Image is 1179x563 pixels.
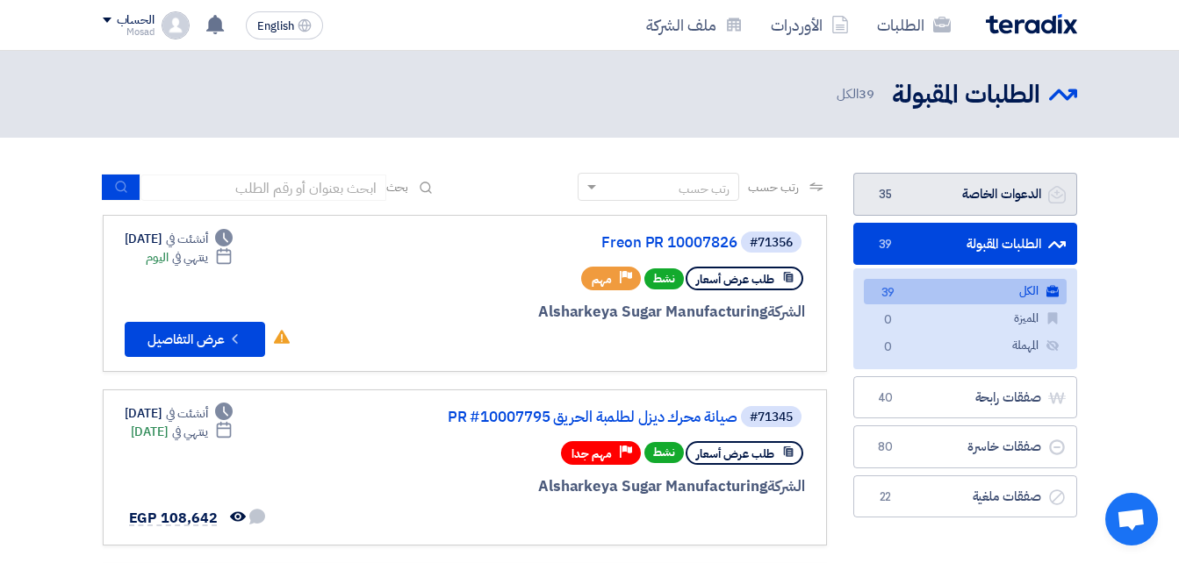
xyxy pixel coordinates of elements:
span: الكل [837,84,877,104]
span: 80 [875,438,896,456]
div: Open chat [1105,493,1158,545]
div: Alsharkeya Sugar Manufacturing [383,475,805,498]
span: 39 [875,236,896,253]
input: ابحث بعنوان أو رقم الطلب [140,175,386,201]
a: صفقات ملغية22 [853,475,1077,518]
a: صفقات خاسرة80 [853,425,1077,468]
div: #71356 [750,237,793,249]
span: طلب عرض أسعار [696,445,774,462]
span: EGP 108,642 [129,508,218,529]
span: رتب حسب [748,178,798,196]
a: المميزة [864,306,1067,331]
span: بحث [386,178,409,196]
span: الشركة [767,475,805,497]
span: نشط [644,442,684,463]
img: Teradix logo [986,14,1077,34]
span: أنشئت في [166,230,208,248]
span: نشط [644,268,684,289]
span: English [257,20,294,32]
span: الشركة [767,301,805,323]
div: رتب حسب [679,180,730,198]
span: أنشئت في [166,404,208,423]
a: المهملة [864,333,1067,359]
span: طلب عرض أسعار [696,271,774,288]
a: الأوردرات [757,4,863,46]
span: 40 [875,389,896,407]
div: الحساب [117,13,155,28]
h2: الطلبات المقبولة [892,78,1040,112]
span: 0 [878,339,899,357]
span: 0 [878,311,899,330]
a: صيانة محرك ديزل لطلمبة الحريق PR #10007795 [386,410,737,425]
span: مهم [592,271,612,288]
div: #71345 [750,411,793,424]
span: ينتهي في [172,248,208,267]
span: مهم جدا [572,445,612,462]
div: Mosad [103,27,155,37]
span: 35 [875,186,896,203]
a: الطلبات [863,4,965,46]
div: [DATE] [125,404,234,423]
span: 39 [878,284,899,303]
button: English [246,11,323,39]
div: [DATE] [125,230,234,248]
a: الطلبات المقبولة39 [853,223,1077,266]
div: Alsharkeya Sugar Manufacturing [383,301,805,324]
img: profile_test.png [162,11,190,39]
a: ملف الشركة [632,4,757,46]
a: الكل [864,279,1067,304]
div: [DATE] [131,423,234,441]
span: ينتهي في [172,423,208,441]
a: صفقات رابحة40 [853,376,1077,419]
span: 22 [875,488,896,506]
span: 39 [859,84,874,103]
a: Freon PR 10007826 [386,235,737,251]
a: الدعوات الخاصة35 [853,173,1077,216]
div: اليوم [146,248,233,267]
button: عرض التفاصيل [125,322,265,357]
